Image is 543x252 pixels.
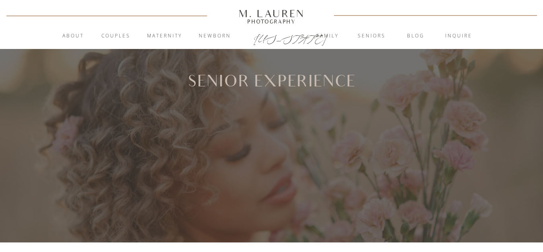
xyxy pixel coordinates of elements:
[235,20,308,23] a: Photography
[437,32,480,40] a: inquire
[193,32,236,40] a: Newborn
[215,9,328,18] a: M. Lauren
[254,33,290,42] a: [US_STATE]
[175,74,368,89] h1: Senior Experience
[306,32,349,40] a: Family
[94,32,137,40] a: Couples
[143,32,186,40] a: Maternity
[58,32,88,40] a: About
[394,32,437,40] a: blog
[350,32,393,40] a: Seniors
